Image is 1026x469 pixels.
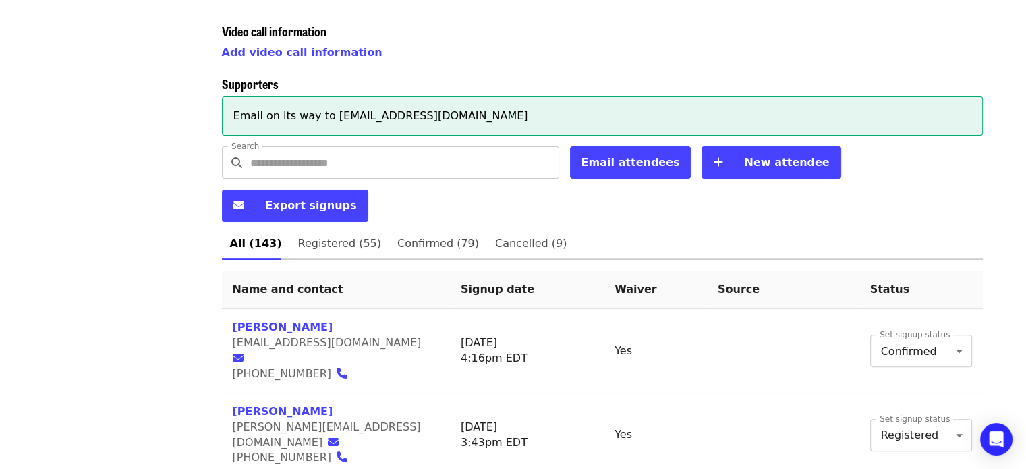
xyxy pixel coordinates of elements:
[222,227,290,260] a: All (143)
[870,283,910,296] span: Status
[713,156,722,169] i: plus icon
[870,335,972,367] div: Confirmed
[233,405,333,418] a: [PERSON_NAME]
[337,367,347,380] i: phone icon
[581,156,680,169] span: Email attendees
[233,108,971,124] p: Email on its way to [EMAIL_ADDRESS][DOMAIN_NAME]
[337,451,355,464] a: phone icon
[233,451,332,464] span: [PHONE_NUMBER]
[570,146,691,179] button: Email attendees
[233,367,332,380] span: [PHONE_NUMBER]
[880,331,950,339] label: Set signup status
[707,271,859,309] th: Source
[744,156,829,169] span: New attendee
[397,234,479,253] span: Confirmed (79)
[222,190,368,222] button: Export signups
[231,157,242,169] i: search icon
[328,436,347,449] a: envelope icon
[880,415,950,423] label: Set signup status
[289,227,389,260] a: Registered (55)
[337,451,347,464] i: phone icon
[604,309,707,393] td: Yes
[702,146,840,179] button: New attendee
[487,227,575,260] a: Cancelled (9)
[980,423,1013,456] div: Open Intercom Messenger
[222,75,279,92] span: Supporters
[233,420,421,449] span: [PERSON_NAME][EMAIL_ADDRESS][DOMAIN_NAME]
[222,22,326,40] span: Video call information
[222,46,382,59] a: Add video call information
[450,309,604,393] td: [DATE] 4:16pm EDT
[389,227,487,260] a: Confirmed (79)
[222,271,450,309] th: Name and contact
[604,271,707,309] th: Waiver
[233,321,333,333] a: [PERSON_NAME]
[266,199,357,212] span: Export signups
[297,234,380,253] span: Registered (55)
[230,234,282,253] span: All (143)
[495,234,567,253] span: Cancelled (9)
[250,146,559,179] input: Search
[870,419,972,451] div: Registered
[233,199,244,212] i: envelope icon
[233,336,422,349] span: [EMAIL_ADDRESS][DOMAIN_NAME]
[233,352,252,364] a: envelope icon
[328,436,339,449] i: envelope icon
[337,367,355,380] a: phone icon
[231,142,259,150] label: Search
[450,271,604,309] th: Signup date
[233,352,244,364] i: envelope icon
